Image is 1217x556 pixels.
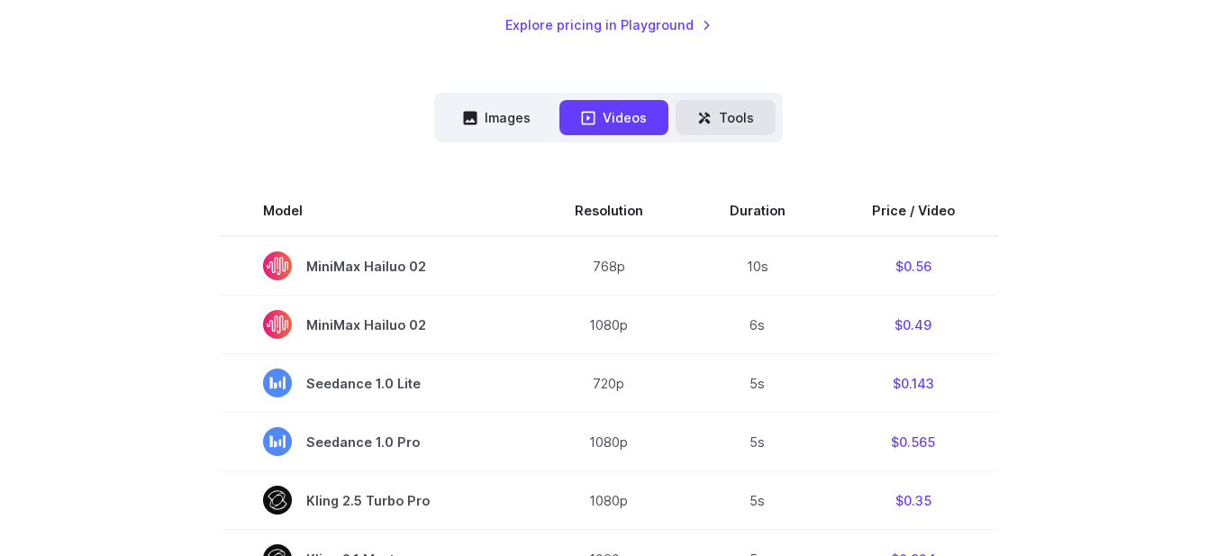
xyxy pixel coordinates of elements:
td: 768p [531,236,686,296]
th: Duration [686,186,829,236]
span: MiniMax Hailuo 02 [263,310,488,339]
td: 5s [686,354,829,413]
td: $0.565 [829,413,998,471]
td: 1080p [531,413,686,471]
span: Seedance 1.0 Lite [263,369,488,397]
th: Price / Video [829,186,998,236]
td: $0.49 [829,296,998,354]
td: 1080p [531,471,686,530]
td: 1080p [531,296,686,354]
td: $0.35 [829,471,998,530]
th: Model [220,186,531,236]
button: Images [441,100,552,135]
button: Videos [559,100,668,135]
td: 720p [531,354,686,413]
td: 5s [686,471,829,530]
td: $0.143 [829,354,998,413]
td: 5s [686,413,829,471]
td: 6s [686,296,829,354]
th: Resolution [531,186,686,236]
td: 10s [686,236,829,296]
span: Kling 2.5 Turbo Pro [263,486,488,515]
td: $0.56 [829,236,998,296]
button: Tools [676,100,776,135]
a: Explore pricing in Playground [505,14,712,35]
span: MiniMax Hailuo 02 [263,251,488,280]
span: Seedance 1.0 Pro [263,427,488,456]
